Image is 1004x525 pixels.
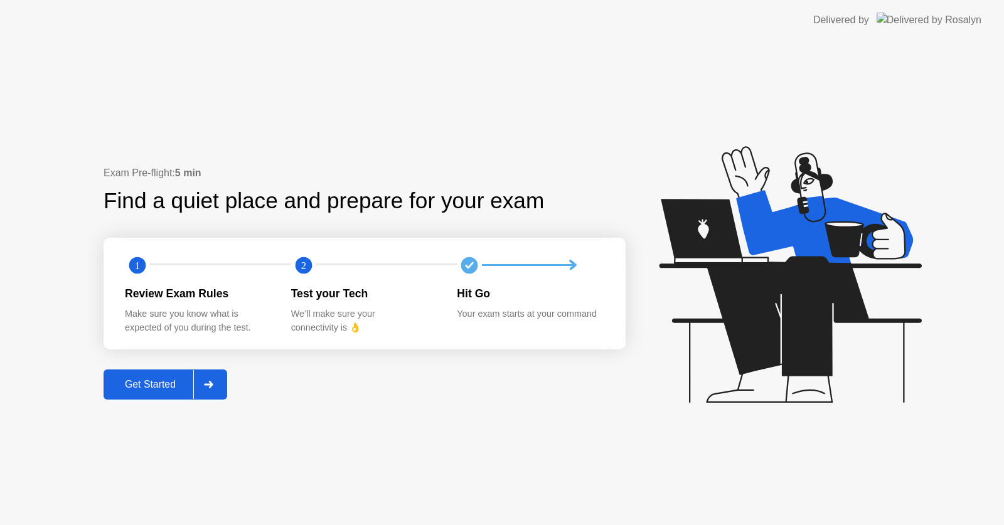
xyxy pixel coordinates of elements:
div: Get Started [107,379,193,390]
img: Delivered by Rosalyn [877,13,981,27]
div: Find a quiet place and prepare for your exam [104,184,546,218]
text: 2 [301,259,306,271]
div: We’ll make sure your connectivity is 👌 [291,307,437,334]
div: Review Exam Rules [125,285,271,302]
div: Test your Tech [291,285,437,302]
div: Hit Go [457,285,603,302]
div: Make sure you know what is expected of you during the test. [125,307,271,334]
b: 5 min [175,167,201,178]
div: Exam Pre-flight: [104,166,626,181]
button: Get Started [104,369,227,400]
div: Delivered by [813,13,869,28]
div: Your exam starts at your command [457,307,603,321]
text: 1 [135,259,140,271]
